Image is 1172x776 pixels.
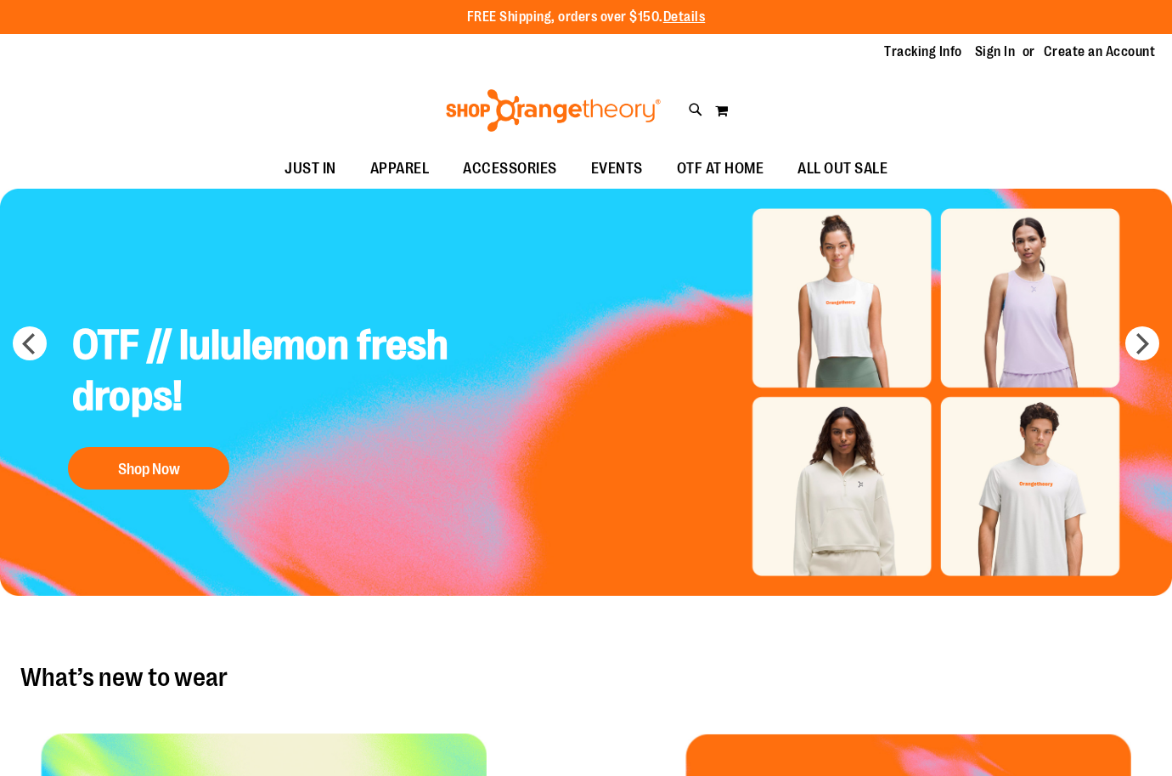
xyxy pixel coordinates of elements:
[59,307,462,439] h2: OTF // lululemon fresh drops!
[884,42,962,61] a: Tracking Info
[59,307,462,498] a: OTF // lululemon fresh drops! Shop Now
[20,664,1152,691] h2: What’s new to wear
[663,9,706,25] a: Details
[1044,42,1156,61] a: Create an Account
[285,150,336,188] span: JUST IN
[797,150,887,188] span: ALL OUT SALE
[13,326,47,360] button: prev
[591,150,643,188] span: EVENTS
[975,42,1016,61] a: Sign In
[463,150,557,188] span: ACCESSORIES
[443,89,663,132] img: Shop Orangetheory
[370,150,430,188] span: APPAREL
[1125,326,1159,360] button: next
[68,447,229,490] button: Shop Now
[467,8,706,27] p: FREE Shipping, orders over $150.
[677,150,764,188] span: OTF AT HOME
